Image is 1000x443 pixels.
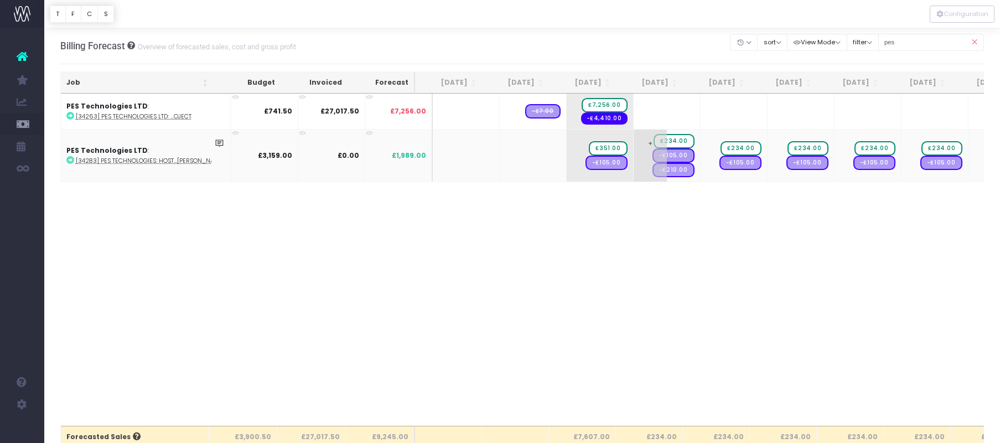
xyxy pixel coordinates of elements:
td: : [61,94,231,129]
th: Invoiced [281,72,348,94]
th: Dec 25: activate to sort column ascending [683,72,750,94]
button: Configuration [930,6,994,23]
span: wayahead Sales Forecast Item [787,141,828,156]
th: Aug 25: activate to sort column ascending [415,72,482,94]
button: C [81,6,99,23]
th: Feb 26: activate to sort column ascending [817,72,884,94]
img: images/default_profile_image.png [14,421,30,437]
td: : [61,129,231,182]
strong: £0.00 [338,151,359,160]
span: Billing Forecast [60,40,125,51]
span: Streamtime Draft Expense: Creative Freelance – No supplier [920,156,962,170]
button: F [65,6,81,23]
span: Streamtime Draft Expense: Creative Freelance – No supplier [719,156,761,170]
span: + [634,130,667,182]
abbr: [34283] PES Technologies: Hosting and website monthly maintenance [76,157,225,165]
button: View Mode [787,34,847,51]
span: wayahead Sales Forecast Item [582,98,627,112]
span: Streamtime expense: Creative Freelance – No supplier [581,112,628,125]
th: Budget [214,72,281,94]
span: Streamtime Draft Expense: Stock Image – No supplier [525,104,561,119]
th: Mar 26: activate to sort column ascending [884,72,951,94]
button: T [50,6,66,23]
span: Streamtime Draft Expense: Creative Freelance – No supplier [853,156,895,170]
abbr: [34263] PES Technologies LTD: Brand strategy and collateral project [76,112,191,121]
span: £7,256.00 [390,106,426,116]
span: wayahead Sales Forecast Item [854,141,895,156]
th: Job: activate to sort column ascending [61,72,214,94]
span: Forecasted Sales [66,432,141,442]
span: wayahead Sales Forecast Item [721,141,761,156]
span: Streamtime Draft Expense: Creative Freelance – No supplier [652,148,695,163]
button: sort [757,34,787,51]
th: Sep 25: activate to sort column ascending [482,72,549,94]
th: Forecast [348,72,415,94]
strong: PES Technologies LTD [66,101,148,111]
th: Jan 26: activate to sort column ascending [750,72,817,94]
span: wayahead Sales Forecast Item [589,141,627,156]
button: S [97,6,114,23]
th: Nov 25: activate to sort column ascending [616,72,683,94]
div: Vertical button group [930,6,994,23]
button: filter [847,34,879,51]
span: Streamtime Draft Expense: Creative Freelance – No supplier [786,156,828,170]
span: Streamtime Draft Expense: Creative Freelance – No supplier [586,156,628,170]
strong: PES Technologies LTD [66,146,148,155]
div: Vertical button group [50,6,114,23]
span: wayahead Sales Forecast Item [921,141,962,156]
strong: £3,159.00 [258,151,292,160]
span: Streamtime Draft Expense: Creative Freelance – No supplier [652,163,695,177]
small: Overview of forecasted sales, cost and gross profit [135,40,296,51]
th: Oct 25: activate to sort column ascending [549,72,616,94]
strong: £741.50 [264,106,292,116]
input: Search... [878,34,985,51]
span: wayahead Sales Forecast Item [654,134,694,148]
strong: £27,017.50 [320,106,359,116]
span: £1,989.00 [392,151,426,161]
